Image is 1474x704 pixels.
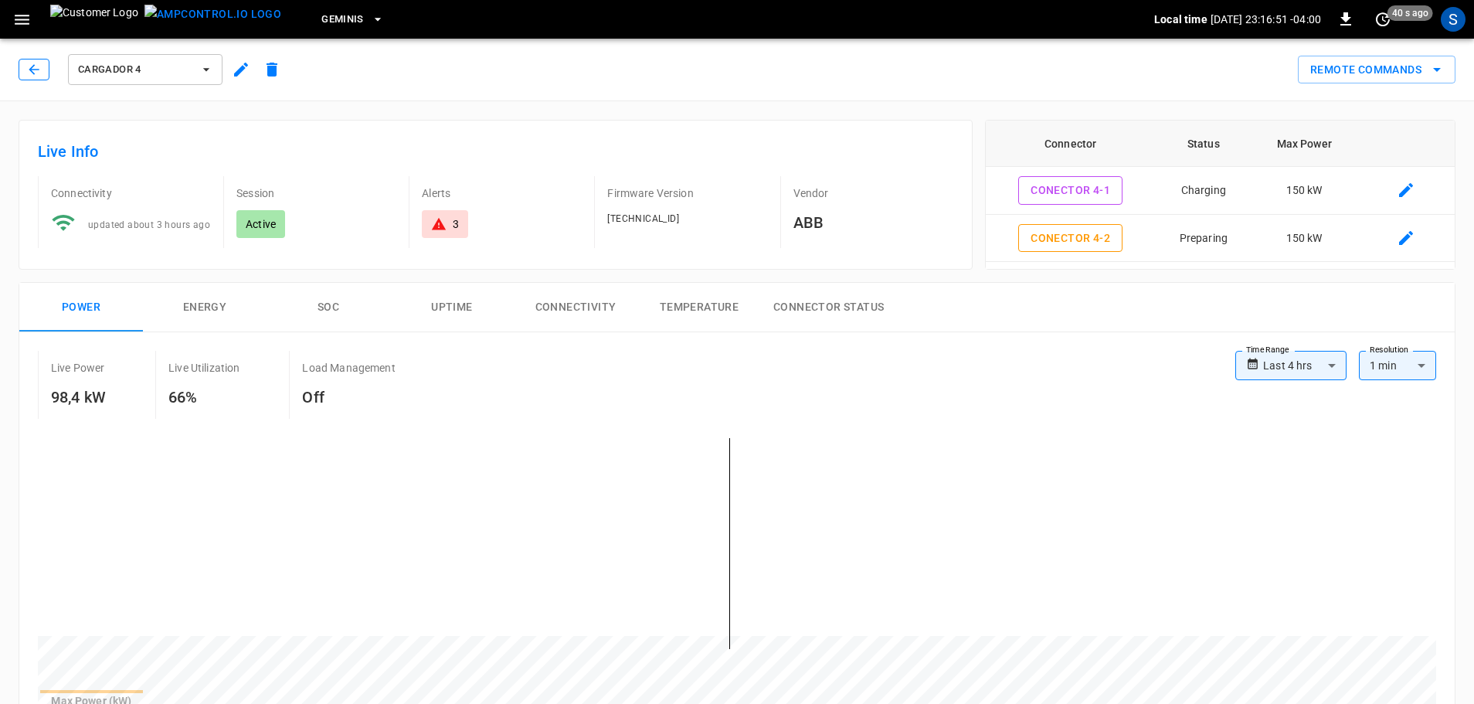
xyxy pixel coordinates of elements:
label: Resolution [1370,344,1408,356]
h6: 98,4 kW [51,385,106,410]
button: Geminis [315,5,390,35]
button: Power [19,283,143,332]
button: Conector 4-1 [1018,176,1122,205]
button: Connectivity [514,283,637,332]
td: 150 kW [1252,262,1357,310]
td: Charging [1156,167,1252,215]
label: Time Range [1246,344,1289,356]
p: Connectivity [51,185,211,201]
div: 3 [453,216,459,232]
th: Status [1156,121,1252,167]
p: Live Utilization [168,360,239,376]
span: 40 s ago [1387,5,1433,21]
p: Vendor [793,185,953,201]
h6: Live Info [38,139,953,164]
p: Alerts [422,185,582,201]
h6: 66% [168,385,239,410]
button: Cargador 4 [68,54,222,85]
h6: ABB [793,210,953,235]
th: Connector [986,121,1156,167]
img: Customer Logo [50,5,138,34]
td: 150 kW [1252,215,1357,263]
p: Live Power [51,360,105,376]
button: SOC [267,283,390,332]
p: Local time [1154,12,1207,27]
h6: Off [302,385,395,410]
th: Max Power [1252,121,1357,167]
p: Load Management [302,360,395,376]
p: Active [246,216,276,232]
p: Firmware Version [607,185,767,201]
button: Connector Status [761,283,896,332]
button: Uptime [390,283,514,332]
span: updated about 3 hours ago [88,219,210,230]
div: profile-icon [1441,7,1466,32]
td: Preparing [1156,215,1252,263]
span: [TECHNICAL_ID] [607,213,679,224]
div: Last 4 hrs [1263,351,1347,380]
button: set refresh interval [1370,7,1395,32]
p: Session [236,185,396,201]
button: Energy [143,283,267,332]
td: 150 kW [1252,167,1357,215]
button: Remote Commands [1298,56,1455,84]
img: ampcontrol.io logo [144,5,281,24]
button: Temperature [637,283,761,332]
button: Conector 4-2 [1018,224,1122,253]
p: [DATE] 23:16:51 -04:00 [1211,12,1321,27]
div: 1 min [1359,351,1436,380]
table: connector table [986,121,1455,357]
span: Geminis [321,11,364,29]
div: remote commands options [1298,56,1455,84]
span: Cargador 4 [78,61,192,79]
td: Preparing [1156,262,1252,310]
